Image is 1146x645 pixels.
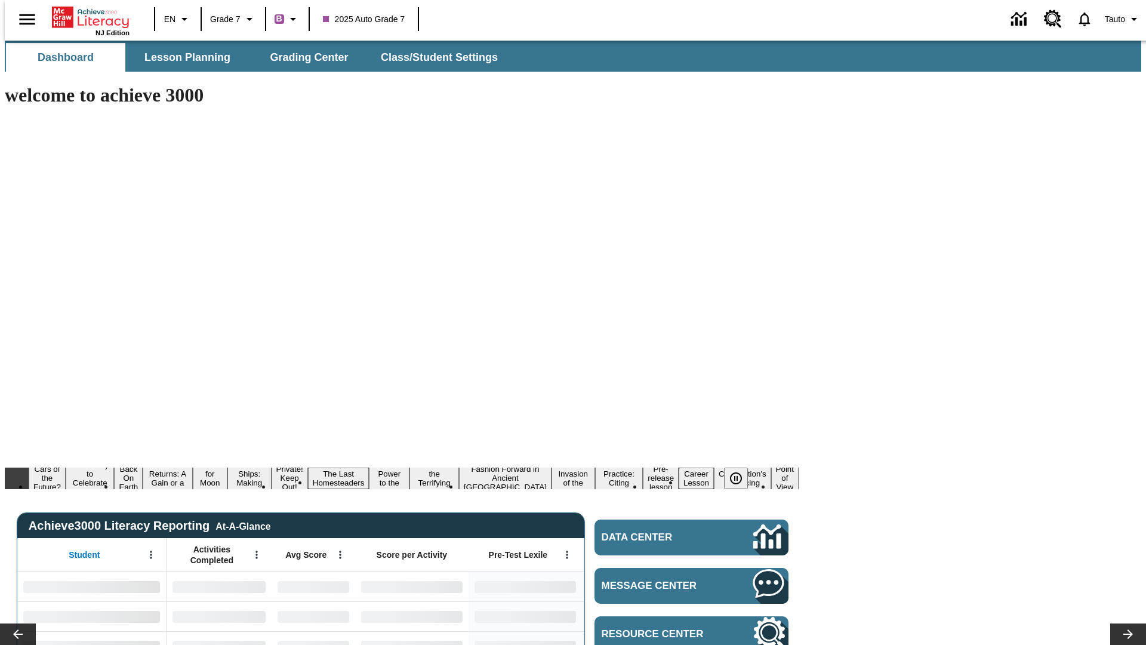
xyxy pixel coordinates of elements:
[270,51,348,64] span: Grading Center
[602,532,713,543] span: Data Center
[95,29,130,36] span: NJ Edition
[114,463,143,493] button: Slide 3 Back On Earth
[128,43,247,72] button: Lesson Planning
[69,549,100,560] span: Student
[29,519,271,533] span: Achieve3000 Literacy Reporting
[52,5,130,29] a: Home
[489,549,548,560] span: Pre-Test Lexile
[724,468,748,489] button: Pause
[172,544,251,566] span: Activities Completed
[602,628,717,640] span: Resource Center
[272,463,308,493] button: Slide 7 Private! Keep Out!
[377,549,448,560] span: Score per Activity
[1004,3,1037,36] a: Data Center
[5,43,509,72] div: SubNavbar
[331,546,349,564] button: Open Menu
[210,13,241,26] span: Grade 7
[38,51,94,64] span: Dashboard
[270,8,305,30] button: Boost Class color is purple. Change class color
[6,43,125,72] button: Dashboard
[167,572,272,601] div: No Data,
[167,601,272,631] div: No Data,
[771,463,799,493] button: Slide 17 Point of View
[249,43,369,72] button: Grading Center
[643,463,679,493] button: Slide 14 Pre-release lesson
[558,546,576,564] button: Open Menu
[381,51,498,64] span: Class/Student Settings
[714,459,771,498] button: Slide 16 The Constitution's Balancing Act
[144,51,230,64] span: Lesson Planning
[1069,4,1100,35] a: Notifications
[215,519,270,532] div: At-A-Glance
[193,459,227,498] button: Slide 5 Time for Moon Rules?
[272,572,355,601] div: No Data,
[276,11,282,26] span: B
[227,459,272,498] button: Slide 6 Cruise Ships: Making Waves
[1110,623,1146,645] button: Lesson carousel, Next
[369,459,409,498] button: Slide 9 Solar Power to the People
[272,601,355,631] div: No Data,
[371,43,507,72] button: Class/Student Settings
[5,84,799,106] h1: welcome to achieve 3000
[285,549,326,560] span: Avg Score
[595,459,643,498] button: Slide 13 Mixed Practice: Citing Evidence
[308,468,369,489] button: Slide 8 The Last Homesteaders
[1037,3,1069,35] a: Resource Center, Will open in new tab
[205,8,261,30] button: Grade: Grade 7, Select a grade
[66,459,115,498] button: Slide 2 Get Ready to Celebrate Juneteenth!
[248,546,266,564] button: Open Menu
[594,520,788,555] a: Data Center
[142,546,160,564] button: Open Menu
[164,13,175,26] span: EN
[594,568,788,604] a: Message Center
[552,459,595,498] button: Slide 12 The Invasion of the Free CD
[323,13,405,26] span: 2025 Auto Grade 7
[409,459,459,498] button: Slide 10 Attack of the Terrifying Tomatoes
[459,463,552,493] button: Slide 11 Fashion Forward in Ancient Rome
[5,41,1141,72] div: SubNavbar
[602,580,717,592] span: Message Center
[143,459,192,498] button: Slide 4 Free Returns: A Gain or a Drain?
[29,463,66,493] button: Slide 1 Cars of the Future?
[159,8,197,30] button: Language: EN, Select a language
[1100,8,1146,30] button: Profile/Settings
[1105,13,1125,26] span: Tauto
[52,4,130,36] div: Home
[679,468,714,489] button: Slide 15 Career Lesson
[724,468,760,489] div: Pause
[10,2,45,37] button: Open side menu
